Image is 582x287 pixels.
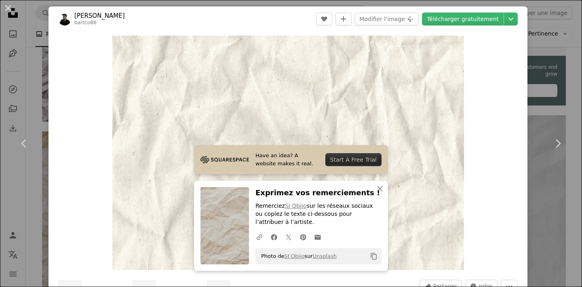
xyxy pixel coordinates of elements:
[355,13,419,25] button: Modifier l’image
[533,105,582,182] a: Suivant
[422,13,504,25] a: Télécharger gratuitement
[74,20,97,25] a: bartco86
[504,13,518,25] button: Choisissez la taille de téléchargement
[316,13,332,25] button: J’aime
[367,249,381,263] button: Copier dans le presse-papier
[112,36,464,270] img: un morceau de papier blanc froissé en deux
[257,250,337,263] span: Photo de sur
[255,202,382,226] p: Remerciez sur les réseaux sociaux ou copiez le texte ci-dessous pour l’attribuer à l’artiste.
[281,229,296,245] a: Partagez-leTwitter
[112,36,464,270] button: Zoom sur cette image
[58,280,82,287] span: ––– –– ––
[194,145,388,174] a: Have an idea? A website makes it real.Start A Free Trial
[255,152,319,168] span: Have an idea? A website makes it real.
[310,229,325,245] a: Partager par mail
[255,187,382,199] h3: Exprimez vos remerciements !
[267,229,281,245] a: Partagez-leFacebook
[284,253,304,259] a: SJ Objio
[200,154,249,166] img: file-1705255347840-230a6ab5bca9image
[296,229,310,245] a: Partagez-lePinterest
[74,12,125,20] a: [PERSON_NAME]
[325,153,382,166] div: Start A Free Trial
[335,13,352,25] button: Ajouter à la collection
[207,280,230,287] span: ––– –– ––
[313,253,337,259] a: Unsplash
[285,203,307,209] a: SJ Objio
[133,280,156,287] span: ––– –– ––
[58,13,71,25] img: Accéder au profil de Bart Wesolek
